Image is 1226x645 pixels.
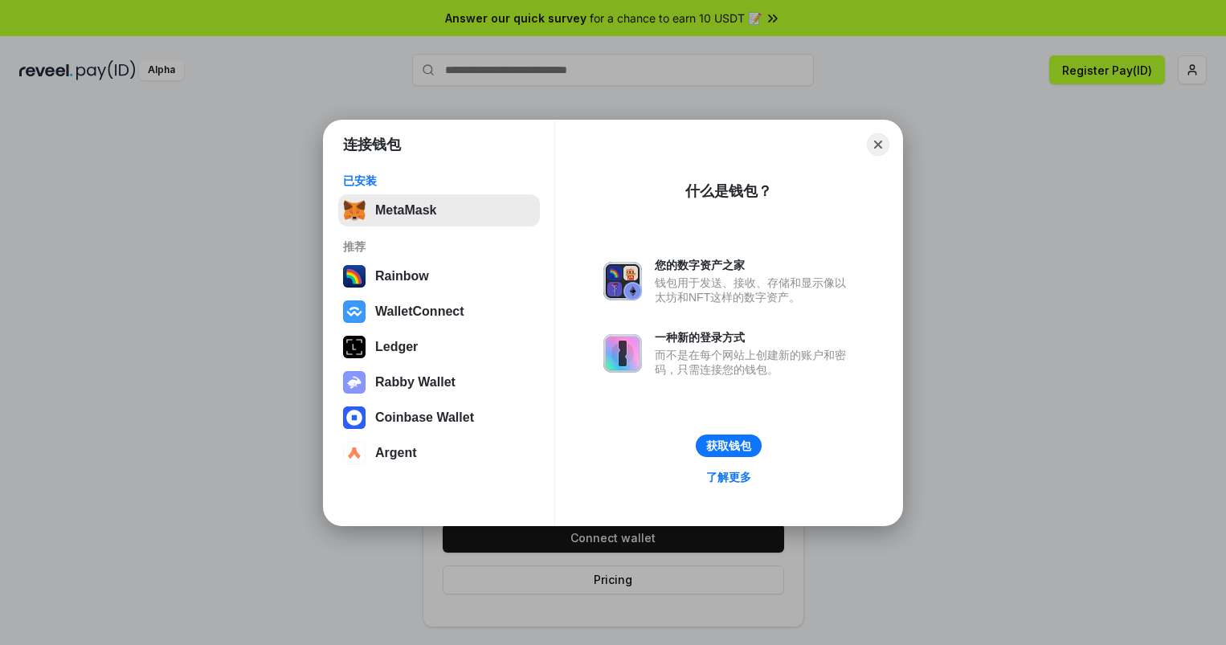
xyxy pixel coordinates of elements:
div: 什么是钱包？ [685,182,772,201]
div: 了解更多 [706,470,751,484]
div: WalletConnect [375,304,464,319]
div: Argent [375,446,417,460]
button: Coinbase Wallet [338,402,540,434]
a: 了解更多 [697,467,761,488]
button: MetaMask [338,194,540,227]
img: svg+xml,%3Csvg%20width%3D%2228%22%20height%3D%2228%22%20viewBox%3D%220%200%2028%2028%22%20fill%3D... [343,406,366,429]
div: 获取钱包 [706,439,751,453]
img: svg+xml,%3Csvg%20xmlns%3D%22http%3A%2F%2Fwww.w3.org%2F2000%2Fsvg%22%20width%3D%2228%22%20height%3... [343,336,366,358]
img: svg+xml,%3Csvg%20width%3D%22120%22%20height%3D%22120%22%20viewBox%3D%220%200%20120%20120%22%20fil... [343,265,366,288]
img: svg+xml,%3Csvg%20xmlns%3D%22http%3A%2F%2Fwww.w3.org%2F2000%2Fsvg%22%20fill%3D%22none%22%20viewBox... [343,371,366,394]
button: Ledger [338,331,540,363]
img: svg+xml,%3Csvg%20width%3D%2228%22%20height%3D%2228%22%20viewBox%3D%220%200%2028%2028%22%20fill%3D... [343,442,366,464]
div: 钱包用于发送、接收、存储和显示像以太坊和NFT这样的数字资产。 [655,276,854,304]
img: svg+xml,%3Csvg%20width%3D%2228%22%20height%3D%2228%22%20viewBox%3D%220%200%2028%2028%22%20fill%3D... [343,300,366,323]
div: 而不是在每个网站上创建新的账户和密码，只需连接您的钱包。 [655,348,854,377]
button: Argent [338,437,540,469]
h1: 连接钱包 [343,135,401,154]
div: 您的数字资产之家 [655,258,854,272]
div: MetaMask [375,203,436,218]
img: svg+xml,%3Csvg%20fill%3D%22none%22%20height%3D%2233%22%20viewBox%3D%220%200%2035%2033%22%20width%... [343,199,366,222]
img: svg+xml,%3Csvg%20xmlns%3D%22http%3A%2F%2Fwww.w3.org%2F2000%2Fsvg%22%20fill%3D%22none%22%20viewBox... [603,262,642,300]
div: 已安装 [343,173,535,188]
button: Rabby Wallet [338,366,540,398]
div: Ledger [375,340,418,354]
div: Coinbase Wallet [375,410,474,425]
div: Rainbow [375,269,429,284]
button: Close [867,133,889,156]
div: 一种新的登录方式 [655,330,854,345]
div: 推荐 [343,239,535,254]
button: Rainbow [338,260,540,292]
button: 获取钱包 [696,435,762,457]
img: svg+xml,%3Csvg%20xmlns%3D%22http%3A%2F%2Fwww.w3.org%2F2000%2Fsvg%22%20fill%3D%22none%22%20viewBox... [603,334,642,373]
div: Rabby Wallet [375,375,456,390]
button: WalletConnect [338,296,540,328]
